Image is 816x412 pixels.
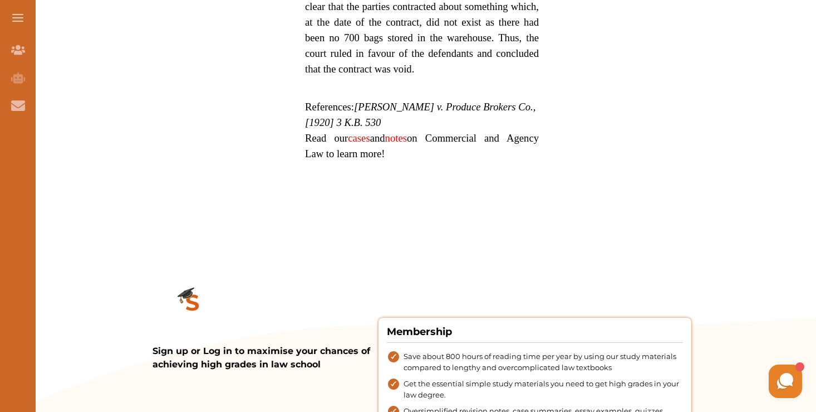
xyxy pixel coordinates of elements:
[153,264,233,345] img: study_small.d8df4b06.png
[404,379,683,400] span: Get the essential simple study materials you need to get high grades in your law degree.
[153,345,378,371] p: Sign up or Log in to maximise your chances of achieving high grades in law school
[305,101,535,128] span: References:
[404,351,683,373] span: Save about 800 hours of reading time per year by using our study materials compared to lengthy an...
[305,132,539,159] span: Read our and on Commercial and Agency Law to learn more!
[387,324,683,343] h4: Membership
[549,362,805,401] iframe: HelpCrunch
[305,101,535,128] em: [PERSON_NAME] v. Produce Brokers Co., [1920] 3 K.B. 530
[348,132,370,144] a: cases
[385,132,407,144] a: notes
